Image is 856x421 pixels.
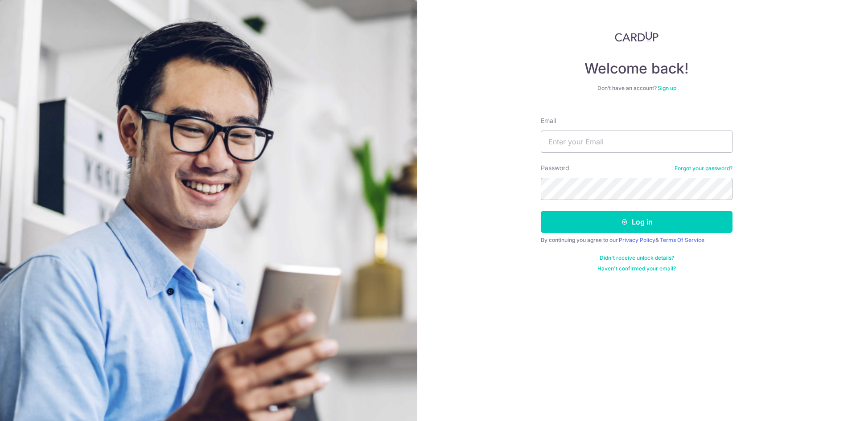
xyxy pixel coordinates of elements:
[541,116,556,125] label: Email
[541,237,733,244] div: By continuing you agree to our &
[541,85,733,92] div: Don’t have an account?
[597,265,676,272] a: Haven't confirmed your email?
[541,163,569,172] label: Password
[541,131,733,153] input: Enter your Email
[541,60,733,78] h4: Welcome back!
[660,237,704,243] a: Terms Of Service
[675,165,733,172] a: Forgot your password?
[658,85,676,91] a: Sign up
[541,211,733,233] button: Log in
[619,237,655,243] a: Privacy Policy
[615,31,658,42] img: CardUp Logo
[600,254,674,262] a: Didn't receive unlock details?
